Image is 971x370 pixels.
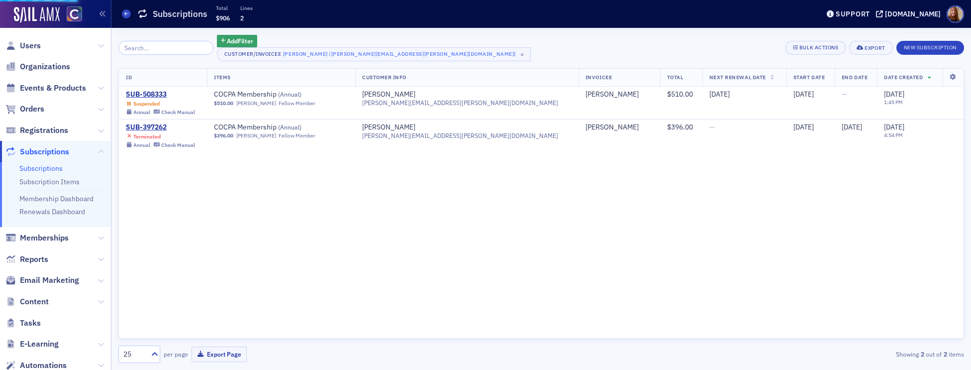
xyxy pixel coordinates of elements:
[214,90,339,99] a: COCPA Membership (Annual)
[279,100,315,107] div: Fellow Member
[836,9,870,18] div: Support
[5,146,69,157] a: Subscriptions
[362,132,558,139] span: [PERSON_NAME][EMAIL_ADDRESS][PERSON_NAME][DOMAIN_NAME]
[919,350,926,359] strong: 2
[799,45,838,50] div: Bulk Actions
[279,132,315,139] div: Fellow Member
[5,275,79,286] a: Email Marketing
[689,350,964,359] div: Showing out of items
[217,47,531,61] button: Customer/Invoicee[PERSON_NAME] ([PERSON_NAME][EMAIL_ADDRESS][PERSON_NAME][DOMAIN_NAME])×
[240,14,244,22] span: 2
[876,10,944,17] button: [DOMAIN_NAME]
[20,339,59,350] span: E-Learning
[709,74,766,81] span: Next Renewal Date
[667,90,693,99] span: $510.00
[585,90,653,99] span: Marilee Lau
[5,40,41,51] a: Users
[793,74,825,81] span: Start Date
[884,99,903,106] time: 1:45 PM
[884,74,923,81] span: Date Created
[5,83,86,94] a: Events & Products
[126,74,132,81] span: ID
[217,35,258,47] button: AddFilter
[5,104,44,115] a: Orders
[709,90,730,99] span: [DATE]
[5,318,41,329] a: Tasks
[133,101,160,107] div: Suspended
[20,125,68,136] span: Registrations
[161,109,195,116] div: Check Manual
[126,123,195,132] a: SUB-397262
[133,142,150,148] div: Annual
[236,132,276,139] a: [PERSON_NAME]
[885,9,941,18] div: [DOMAIN_NAME]
[20,233,69,244] span: Memberships
[362,99,558,107] span: [PERSON_NAME][EMAIL_ADDRESS][PERSON_NAME][DOMAIN_NAME]
[60,6,82,23] a: View Homepage
[884,123,904,131] span: [DATE]
[214,100,233,107] span: $510.00
[278,123,301,131] span: ( Annual )
[5,254,48,265] a: Reports
[278,90,301,98] span: ( Annual )
[585,74,612,81] span: Invoicee
[216,4,230,11] p: Total
[20,254,48,265] span: Reports
[947,5,964,23] span: Profile
[20,275,79,286] span: Email Marketing
[20,104,44,115] span: Orders
[20,296,49,307] span: Content
[240,4,253,11] p: Lines
[896,41,964,55] button: New Subscription
[585,123,653,132] span: Marilee Lau
[20,318,41,329] span: Tasks
[362,123,415,132] a: [PERSON_NAME]
[585,90,639,99] a: [PERSON_NAME]
[14,7,60,23] img: SailAMX
[896,42,964,51] a: New Subscription
[20,146,69,157] span: Subscriptions
[5,233,69,244] a: Memberships
[5,339,59,350] a: E-Learning
[585,123,639,132] a: [PERSON_NAME]
[19,194,94,203] a: Membership Dashboard
[362,90,415,99] a: [PERSON_NAME]
[785,41,846,55] button: Bulk Actions
[133,133,161,140] div: Terminated
[214,74,231,81] span: Items
[793,90,814,99] span: [DATE]
[849,41,892,55] button: Export
[214,123,339,132] a: COCPA Membership (Annual)
[884,90,904,99] span: [DATE]
[842,74,868,81] span: End Date
[667,74,683,81] span: Total
[164,350,188,359] label: per page
[842,90,847,99] span: —
[227,36,253,45] span: Add Filter
[224,51,282,57] div: Customer/Invoicee
[842,123,862,131] span: [DATE]
[123,349,145,360] div: 25
[865,45,885,51] div: Export
[19,177,80,186] a: Subscription Items
[67,6,82,22] img: SailAMX
[214,90,339,99] span: COCPA Membership
[283,49,516,59] div: [PERSON_NAME] ([PERSON_NAME][EMAIL_ADDRESS][PERSON_NAME][DOMAIN_NAME])
[161,142,195,148] div: Check Manual
[709,123,715,131] span: —
[19,207,85,216] a: Renewals Dashboard
[192,347,247,362] button: Export Page
[20,40,41,51] span: Users
[153,8,207,20] h1: Subscriptions
[126,90,195,99] a: SUB-508333
[20,61,70,72] span: Organizations
[5,125,68,136] a: Registrations
[19,164,63,173] a: Subscriptions
[214,132,233,139] span: $396.00
[133,109,150,116] div: Annual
